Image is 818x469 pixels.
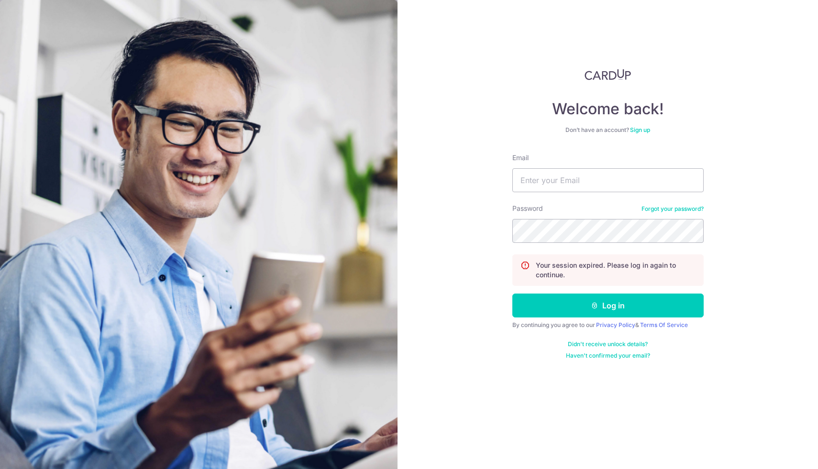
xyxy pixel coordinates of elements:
[512,294,704,317] button: Log in
[512,126,704,134] div: Don’t have an account?
[512,204,543,213] label: Password
[512,99,704,119] h4: Welcome back!
[641,205,704,213] a: Forgot your password?
[568,340,648,348] a: Didn't receive unlock details?
[585,69,631,80] img: CardUp Logo
[512,168,704,192] input: Enter your Email
[566,352,650,360] a: Haven't confirmed your email?
[630,126,650,133] a: Sign up
[640,321,688,328] a: Terms Of Service
[512,321,704,329] div: By continuing you agree to our &
[536,261,696,280] p: Your session expired. Please log in again to continue.
[596,321,635,328] a: Privacy Policy
[512,153,529,163] label: Email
